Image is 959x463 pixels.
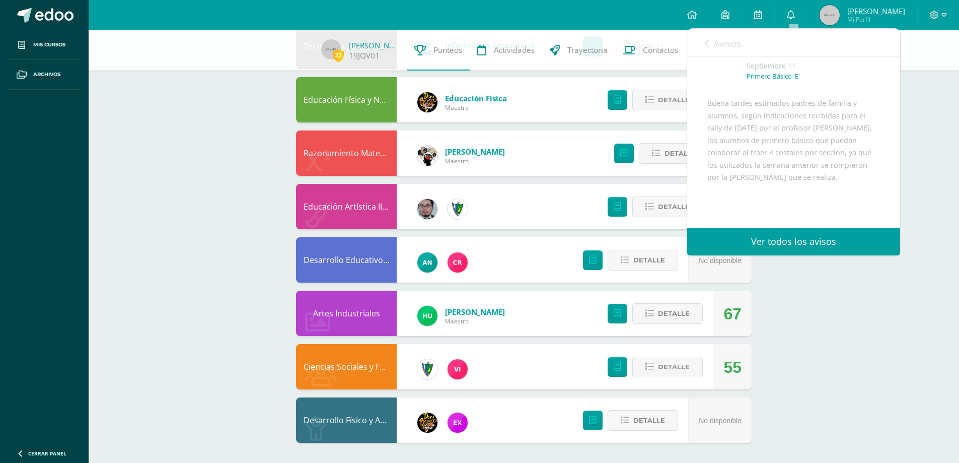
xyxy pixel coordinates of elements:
[417,359,437,379] img: 9f174a157161b4ddbe12118a61fed988.png
[632,90,703,110] button: Detalle
[632,196,703,217] button: Detalle
[632,303,703,324] button: Detalle
[494,45,535,55] span: Actividades
[632,357,703,377] button: Detalle
[321,39,341,59] img: 45x45
[707,97,880,257] div: Buena tardes estimados padres de familia y alumnos, según indicaciones recibidas para el rally de...
[417,199,437,219] img: 5fac68162d5e1b6fbd390a6ac50e103d.png
[820,5,840,25] img: 45x45
[608,250,678,271] button: Detalle
[417,306,437,326] img: fd23069c3bd5c8dde97a66a86ce78287.png
[714,37,741,49] span: Avisos
[417,92,437,112] img: eda3c0d1caa5ac1a520cf0290d7c6ae4.png
[658,91,690,109] span: Detalle
[445,103,507,112] span: Maestro
[349,50,380,61] a: 19JQV01
[747,61,880,71] div: Septiembre 11
[723,345,742,390] div: 55
[633,411,665,430] span: Detalle
[296,77,397,122] div: Educación Física y Natación
[296,398,397,443] div: Desarrollo Físico y Artístico (Extracurricular)
[407,30,470,71] a: Punteos
[699,417,742,425] span: No disponible
[445,93,507,103] span: Educación Física
[847,15,905,24] span: Mi Perfil
[417,413,437,433] img: 21dcd0747afb1b787494880446b9b401.png
[658,197,690,216] span: Detalle
[665,144,696,163] span: Detalle
[296,130,397,176] div: Razonamiento Matemático
[448,199,468,219] img: 9f174a157161b4ddbe12118a61fed988.png
[687,228,900,255] a: Ver todos los avisos
[445,147,505,157] span: [PERSON_NAME]
[445,157,505,165] span: Maestro
[33,41,65,49] span: Mis cursos
[433,45,462,55] span: Punteos
[747,72,800,81] p: Primero Básico 'E'
[608,410,678,431] button: Detalle
[658,304,690,323] span: Detalle
[639,143,709,164] button: Detalle
[333,49,344,61] span: 22
[448,252,468,273] img: ab28fb4d7ed199cf7a34bbef56a79c5b.png
[658,358,690,376] span: Detalle
[542,30,615,71] a: Trayectoria
[470,30,542,71] a: Actividades
[847,6,905,16] span: [PERSON_NAME]
[633,251,665,270] span: Detalle
[567,45,608,55] span: Trayectoria
[643,45,678,55] span: Contactos
[28,450,66,457] span: Cerrar panel
[615,30,686,71] a: Contactos
[296,344,397,389] div: Ciencias Sociales y Formación Ciudadana e Interculturalidad
[296,184,397,229] div: Educación Artística II, Artes Plásticas
[8,60,81,90] a: Archivos
[723,291,742,337] div: 67
[445,307,505,317] span: [PERSON_NAME]
[349,40,399,50] a: [PERSON_NAME]
[417,146,437,166] img: d172b984f1f79fc296de0e0b277dc562.png
[448,413,468,433] img: ce84f7dabd80ed5f5aa83b4480291ac6.png
[417,252,437,273] img: 05ee8f3aa2e004bc19e84eb2325bd6d4.png
[445,317,505,325] span: Maestro
[448,359,468,379] img: bd6d0aa147d20350c4821b7c643124fa.png
[33,71,60,79] span: Archivos
[296,237,397,283] div: Desarrollo Educativo y Proyecto de Vida
[8,30,81,60] a: Mis cursos
[296,291,397,336] div: Artes Industriales
[699,256,742,264] span: No disponible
